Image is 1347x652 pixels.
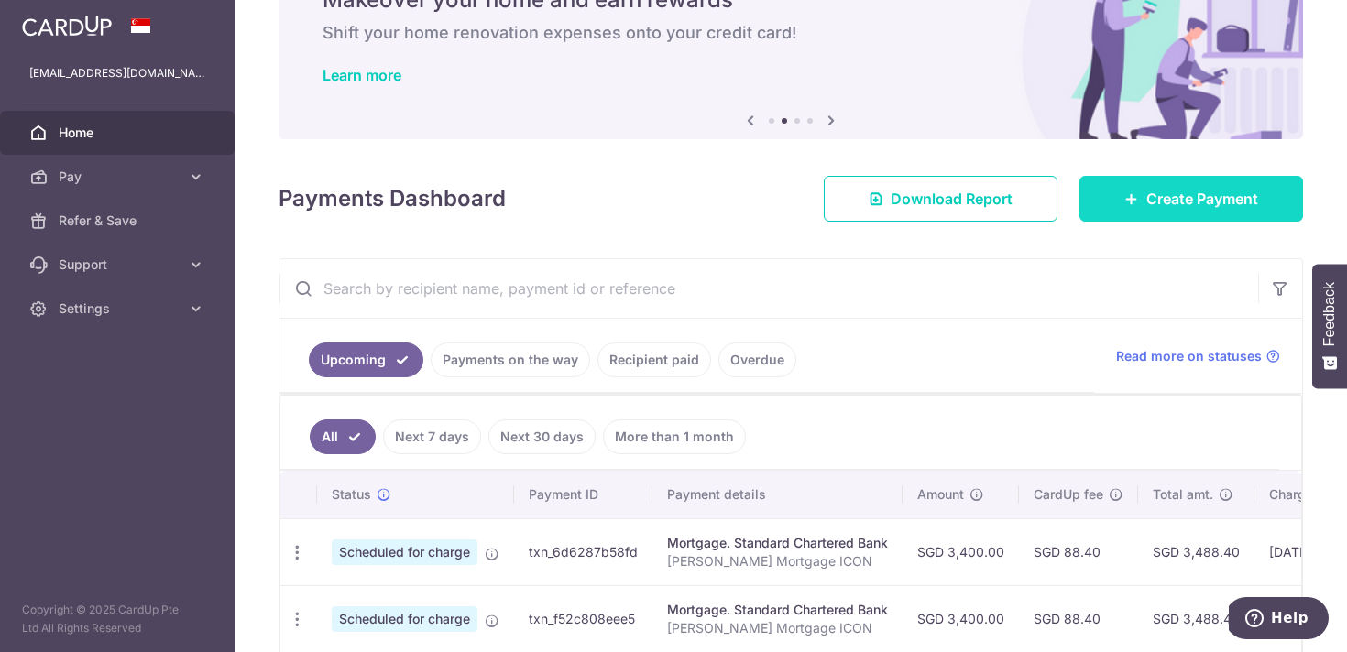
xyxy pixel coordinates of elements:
p: [EMAIL_ADDRESS][DOMAIN_NAME] [29,64,205,82]
td: SGD 3,400.00 [903,585,1019,652]
th: Payment details [652,471,903,518]
span: Pay [59,168,180,186]
p: [PERSON_NAME] Mortgage ICON [667,619,888,637]
td: SGD 88.40 [1019,518,1138,585]
div: Mortgage. Standard Chartered Bank [667,601,888,619]
span: Download Report [891,188,1013,210]
span: Status [332,485,371,504]
td: SGD 3,488.40 [1138,518,1254,585]
span: Charge date [1269,485,1344,504]
td: txn_6d6287b58fd [514,518,652,585]
td: txn_f52c808eee5 [514,585,652,652]
a: Next 7 days [383,419,481,454]
a: Read more on statuses [1116,347,1280,365]
span: CardUp fee [1034,485,1103,504]
input: Search by recipient name, payment id or reference [279,259,1258,318]
a: All [310,419,376,454]
img: CardUp [22,15,112,37]
span: Support [59,255,180,274]
span: Home [59,124,180,142]
a: Payments on the way [431,342,590,377]
span: Scheduled for charge [332,606,477,632]
a: Download Report [824,176,1057,222]
iframe: Opens a widget where you can find more information [1229,597,1329,643]
span: Refer & Save [59,212,180,230]
th: Payment ID [514,471,652,518]
td: SGD 88.40 [1019,585,1138,652]
span: Read more on statuses [1116,347,1262,365]
a: Create Payment [1079,176,1303,222]
span: Create Payment [1146,188,1258,210]
a: Learn more [323,66,401,84]
td: SGD 3,400.00 [903,518,1019,585]
a: Upcoming [309,342,423,377]
a: More than 1 month [603,419,746,454]
a: Overdue [718,342,796,377]
button: Feedback - Show survey [1312,264,1347,388]
div: Mortgage. Standard Chartered Bank [667,534,888,552]
span: Scheduled for charge [332,539,477,565]
p: [PERSON_NAME] Mortgage ICON [667,552,888,570]
span: Feedback [1321,282,1338,346]
td: SGD 3,488.40 [1138,585,1254,652]
span: Settings [59,299,180,318]
span: Amount [917,485,964,504]
a: Next 30 days [488,419,596,454]
h6: Shift your home renovation expenses onto your credit card! [323,22,1259,44]
span: Total amt. [1153,485,1213,504]
h4: Payments Dashboard [279,182,506,215]
a: Recipient paid [597,342,711,377]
